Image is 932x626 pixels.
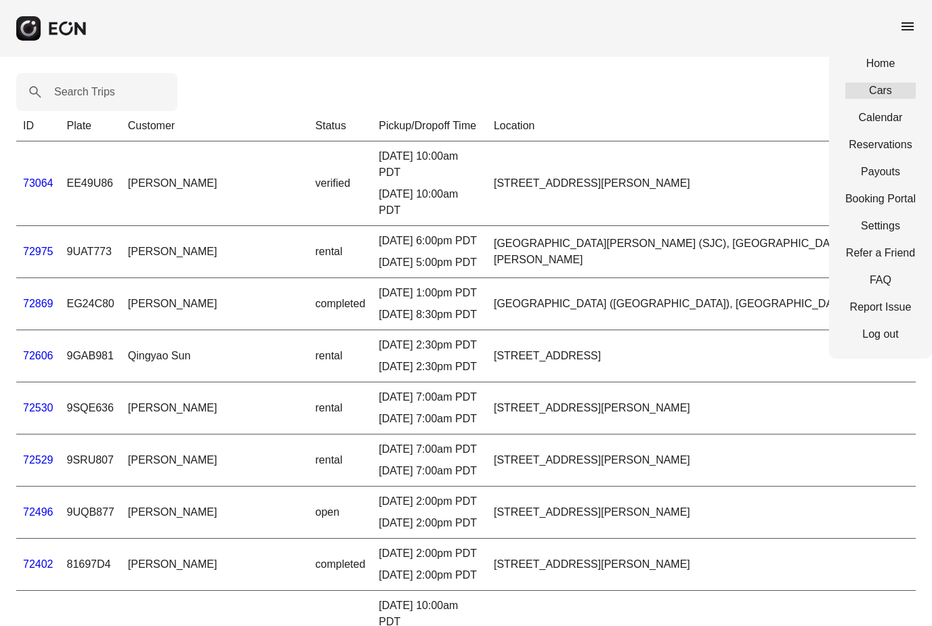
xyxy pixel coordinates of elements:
[121,226,309,278] td: [PERSON_NAME]
[23,506,54,518] a: 72496
[121,382,309,434] td: [PERSON_NAME]
[845,245,916,261] a: Refer a Friend
[845,218,916,234] a: Settings
[845,299,916,315] a: Report Issue
[16,111,60,141] th: ID
[379,567,480,583] div: [DATE] 2:00pm PDT
[899,18,916,35] span: menu
[121,330,309,382] td: Qingyao Sun
[60,487,121,539] td: 9UQB877
[309,111,373,141] th: Status
[309,382,373,434] td: rental
[121,141,309,226] td: [PERSON_NAME]
[23,177,54,189] a: 73064
[845,110,916,126] a: Calendar
[23,350,54,361] a: 72606
[121,539,309,591] td: [PERSON_NAME]
[379,515,480,531] div: [DATE] 2:00pm PDT
[23,246,54,257] a: 72975
[60,141,121,226] td: EE49U86
[487,141,916,226] td: [STREET_ADDRESS][PERSON_NAME]
[309,330,373,382] td: rental
[379,233,480,249] div: [DATE] 6:00pm PDT
[379,307,480,323] div: [DATE] 8:30pm PDT
[309,539,373,591] td: completed
[121,278,309,330] td: [PERSON_NAME]
[309,278,373,330] td: completed
[379,254,480,271] div: [DATE] 5:00pm PDT
[60,434,121,487] td: 9SRU807
[379,285,480,301] div: [DATE] 1:00pm PDT
[60,111,121,141] th: Plate
[379,148,480,181] div: [DATE] 10:00am PDT
[379,545,480,562] div: [DATE] 2:00pm PDT
[487,330,916,382] td: [STREET_ADDRESS]
[487,539,916,591] td: [STREET_ADDRESS][PERSON_NAME]
[309,226,373,278] td: rental
[845,55,916,72] a: Home
[372,111,487,141] th: Pickup/Dropoff Time
[845,191,916,207] a: Booking Portal
[379,359,480,375] div: [DATE] 2:30pm PDT
[23,454,54,466] a: 72529
[379,441,480,457] div: [DATE] 7:00am PDT
[121,111,309,141] th: Customer
[54,84,115,100] label: Search Trips
[23,558,54,570] a: 72402
[379,337,480,353] div: [DATE] 2:30pm PDT
[379,411,480,427] div: [DATE] 7:00am PDT
[60,539,121,591] td: 81697D4
[309,434,373,487] td: rental
[379,389,480,405] div: [DATE] 7:00am PDT
[60,330,121,382] td: 9GAB981
[309,487,373,539] td: open
[487,226,916,278] td: [GEOGRAPHIC_DATA][PERSON_NAME] (SJC), [GEOGRAPHIC_DATA][PERSON_NAME]
[487,278,916,330] td: [GEOGRAPHIC_DATA] ([GEOGRAPHIC_DATA]), [GEOGRAPHIC_DATA]
[23,298,54,309] a: 72869
[845,272,916,288] a: FAQ
[487,382,916,434] td: [STREET_ADDRESS][PERSON_NAME]
[309,141,373,226] td: verified
[379,186,480,219] div: [DATE] 10:00am PDT
[379,463,480,479] div: [DATE] 7:00am PDT
[60,226,121,278] td: 9UAT773
[845,83,916,99] a: Cars
[845,164,916,180] a: Payouts
[121,434,309,487] td: [PERSON_NAME]
[121,487,309,539] td: [PERSON_NAME]
[60,382,121,434] td: 9SQE636
[487,111,916,141] th: Location
[845,326,916,342] a: Log out
[379,493,480,510] div: [DATE] 2:00pm PDT
[487,434,916,487] td: [STREET_ADDRESS][PERSON_NAME]
[487,487,916,539] td: [STREET_ADDRESS][PERSON_NAME]
[23,402,54,413] a: 72530
[845,137,916,153] a: Reservations
[60,278,121,330] td: EG24C80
